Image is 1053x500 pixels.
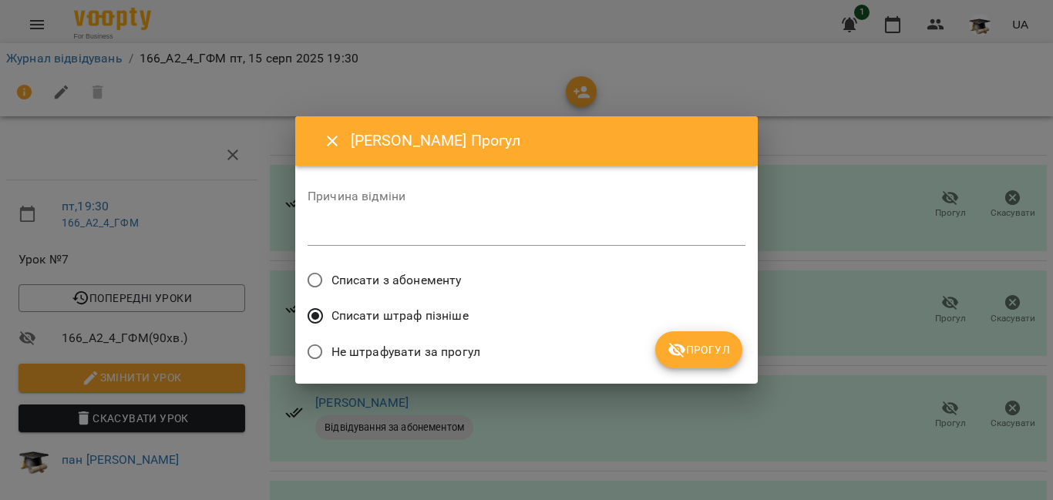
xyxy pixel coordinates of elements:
span: Списати штраф пізніше [331,307,469,325]
h6: [PERSON_NAME] Прогул [351,129,739,153]
label: Причина відміни [308,190,745,203]
button: Прогул [655,331,742,368]
button: Close [314,122,351,159]
span: Прогул [668,341,730,359]
span: Списати з абонементу [331,271,462,290]
span: Не штрафувати за прогул [331,343,480,361]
